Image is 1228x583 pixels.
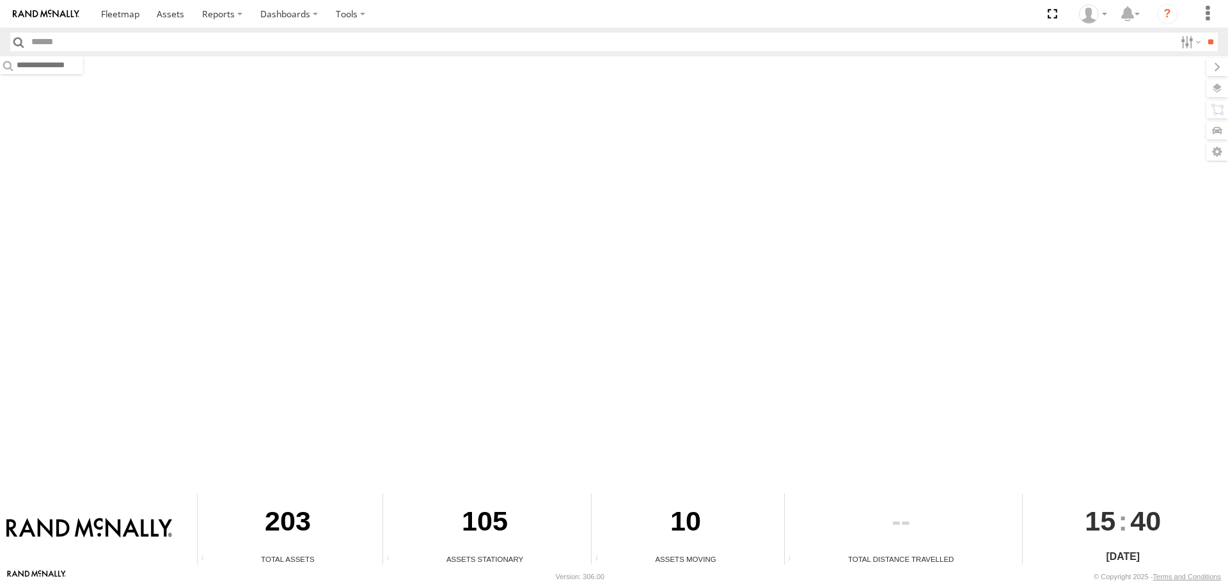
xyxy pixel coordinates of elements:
[1153,573,1221,580] a: Terms and Conditions
[6,518,172,539] img: Rand McNally
[592,493,779,554] div: 10
[13,10,79,19] img: rand-logo.svg
[383,493,586,554] div: 105
[1074,4,1112,24] div: David Lowrie
[198,554,378,564] div: Total Assets
[1206,143,1228,161] label: Map Settings
[1023,493,1224,548] div: :
[785,555,804,564] div: Total distance travelled by all assets within specified date range and applied filters
[592,554,779,564] div: Assets Moving
[1176,33,1203,51] label: Search Filter Options
[1023,549,1224,564] div: [DATE]
[785,554,1018,564] div: Total Distance Travelled
[7,570,66,583] a: Visit our Website
[383,555,402,564] div: Total number of assets current stationary.
[556,573,604,580] div: Version: 306.00
[1157,4,1177,24] i: ?
[383,554,586,564] div: Assets Stationary
[198,493,378,554] div: 203
[1130,493,1161,548] span: 40
[1094,573,1221,580] div: © Copyright 2025 -
[1085,493,1115,548] span: 15
[592,555,611,564] div: Total number of assets current in transit.
[198,555,217,564] div: Total number of Enabled Assets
